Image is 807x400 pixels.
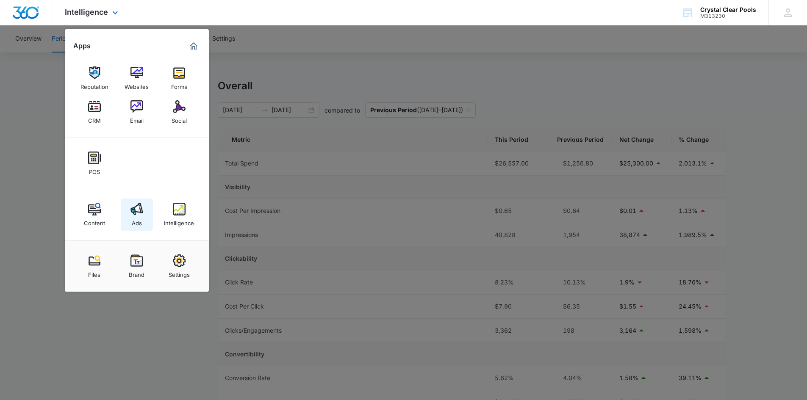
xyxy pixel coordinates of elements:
[171,79,187,90] div: Forms
[169,267,190,278] div: Settings
[125,79,149,90] div: Websites
[121,199,153,231] a: Ads
[78,147,111,179] a: POS
[78,96,111,128] a: CRM
[121,96,153,128] a: Email
[163,250,195,282] a: Settings
[73,42,91,50] h2: Apps
[163,62,195,94] a: Forms
[78,199,111,231] a: Content
[700,13,756,19] div: account id
[163,96,195,128] a: Social
[700,6,756,13] div: account name
[121,62,153,94] a: Websites
[187,39,200,53] a: Marketing 360® Dashboard
[88,113,101,124] div: CRM
[80,79,108,90] div: Reputation
[89,164,100,175] div: POS
[164,215,194,226] div: Intelligence
[84,215,105,226] div: Content
[88,267,100,278] div: Files
[78,62,111,94] a: Reputation
[130,113,144,124] div: Email
[132,215,142,226] div: Ads
[78,250,111,282] a: Files
[65,8,108,17] span: Intelligence
[172,113,187,124] div: Social
[121,250,153,282] a: Brand
[129,267,144,278] div: Brand
[163,199,195,231] a: Intelligence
